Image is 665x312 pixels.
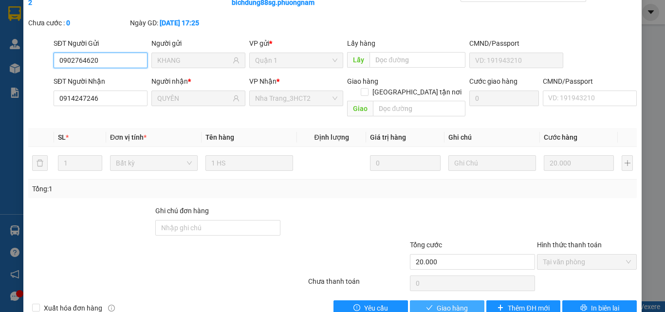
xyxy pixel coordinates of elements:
[314,133,349,141] span: Định lượng
[353,304,360,312] span: exclamation-circle
[448,155,536,171] input: Ghi Chú
[157,55,231,66] input: Tên người gửi
[544,155,614,171] input: 0
[155,207,209,215] label: Ghi chú đơn hàng
[544,133,577,141] span: Cước hàng
[54,38,148,49] div: SĐT Người Gửi
[28,18,128,28] div: Chưa cước :
[373,101,465,116] input: Dọc đường
[249,38,343,49] div: VP gửi
[469,53,563,68] input: VD: 191943210
[249,77,277,85] span: VP Nhận
[32,155,48,171] button: delete
[205,155,293,171] input: VD: Bàn, Ghế
[160,19,199,27] b: [DATE] 17:25
[151,76,245,87] div: Người nhận
[469,77,517,85] label: Cước giao hàng
[233,57,240,64] span: user
[130,18,230,28] div: Ngày GD:
[622,155,633,171] button: plus
[580,304,587,312] span: printer
[58,133,66,141] span: SL
[444,128,540,147] th: Ghi chú
[369,87,465,97] span: [GEOGRAPHIC_DATA] tận nơi
[155,220,280,236] input: Ghi chú đơn hàng
[347,77,378,85] span: Giao hàng
[469,38,563,49] div: CMND/Passport
[543,76,637,87] div: CMND/Passport
[151,38,245,49] div: Người gửi
[116,156,192,170] span: Bất kỳ
[370,133,406,141] span: Giá trị hàng
[108,305,115,312] span: info-circle
[410,241,442,249] span: Tổng cước
[255,91,337,106] span: Nha Trang_3HCT2
[347,39,375,47] span: Lấy hàng
[426,304,433,312] span: check
[347,52,369,68] span: Lấy
[497,304,504,312] span: plus
[205,133,234,141] span: Tên hàng
[369,52,465,68] input: Dọc đường
[307,276,409,293] div: Chưa thanh toán
[347,101,373,116] span: Giao
[32,184,258,194] div: Tổng: 1
[54,76,148,87] div: SĐT Người Nhận
[543,255,631,269] span: Tại văn phòng
[469,91,539,106] input: Cước giao hàng
[66,19,70,27] b: 0
[255,53,337,68] span: Quận 1
[157,93,231,104] input: Tên người nhận
[233,95,240,102] span: user
[537,241,602,249] label: Hình thức thanh toán
[370,155,440,171] input: 0
[110,133,147,141] span: Đơn vị tính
